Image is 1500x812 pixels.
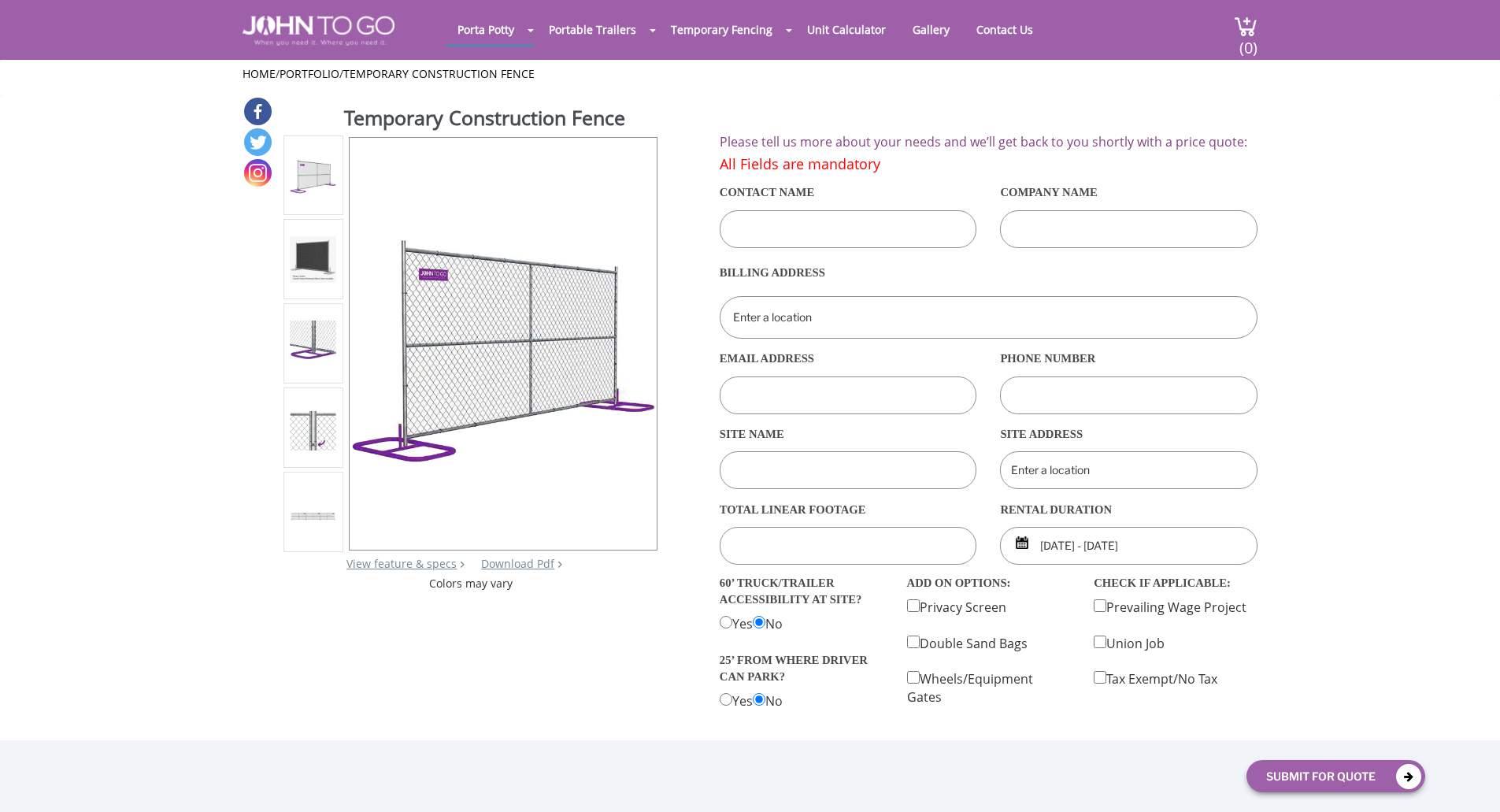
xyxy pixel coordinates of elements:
label: Total linear footage [720,496,977,523]
img: right arrow icon [460,561,465,568]
input: Start date | End date [1000,527,1257,565]
a: Gallery [901,14,961,45]
input: Enter a location [1000,451,1257,489]
img: JOHN to go [243,16,394,46]
label: Site Address [1000,421,1257,447]
a: Porta Potty [446,14,526,45]
label: 25’ from where driver can park? [720,649,883,688]
div: Yes No Yes No [708,572,895,710]
a: Temporary Construction Fence [343,66,535,81]
img: Product [290,321,336,366]
h1: Temporary Construction Fence [344,104,659,135]
label: check if applicable: [1094,572,1257,595]
label: rental duration [1000,496,1257,523]
ul: / / [243,66,1257,82]
div: Colors may vary [283,576,659,591]
button: Submit For Quote [1246,760,1425,792]
label: Email Address [720,346,977,373]
label: Phone Number [1000,346,1257,373]
img: Product [290,152,336,198]
a: Download Pdf [481,556,554,571]
a: Instagram [244,159,272,187]
a: Facebook [244,98,272,125]
a: Portfolio [280,66,339,81]
div: Privacy Screen Double Sand Bags Wheels/Equipment Gates [895,572,1083,706]
label: Company Name [1000,180,1257,206]
img: cart a [1234,16,1257,37]
a: Unit Calculator [795,14,898,45]
label: Billing Address [720,254,1257,292]
label: Contact Name [720,180,977,206]
input: Enter a location [720,296,1257,339]
h4: All Fields are mandatory [720,157,1257,172]
label: 60’ TRUCK/TRAILER ACCESSIBILITY AT SITE? [720,572,883,611]
a: Contact Us [965,14,1045,45]
h2: Please tell us more about your needs and we’ll get back to you shortly with a price quote: [720,135,1257,150]
img: chevron.png [557,561,562,568]
a: Twitter [244,128,272,156]
img: Product [290,236,336,283]
label: add on options: [907,572,1071,595]
span: (0) [1239,24,1257,58]
a: Portable Trailers [537,14,648,45]
a: View feature & specs [346,556,457,571]
a: Temporary Fencing [659,14,784,45]
img: Product [290,405,336,450]
div: Prevailing Wage Project Union Job Tax Exempt/No Tax [1082,572,1269,688]
img: Product [290,508,336,525]
img: Product [350,190,657,497]
a: Home [243,66,276,81]
label: Site Name [720,421,977,447]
